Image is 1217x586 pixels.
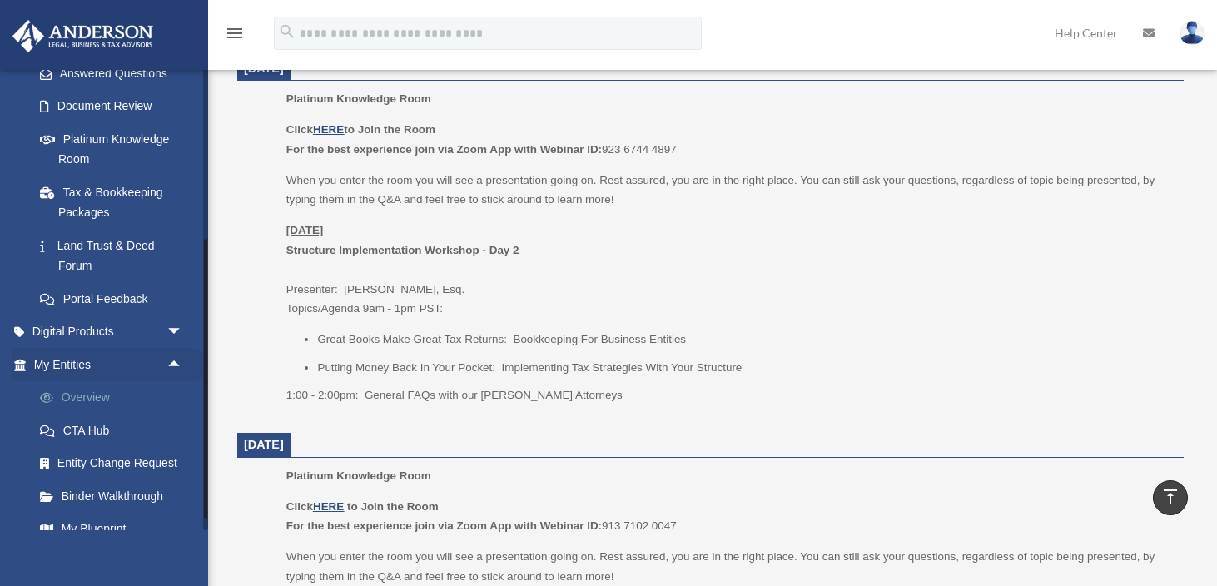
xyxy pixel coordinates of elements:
i: menu [225,23,245,43]
b: For the best experience join via Zoom App with Webinar ID: [286,143,602,156]
p: When you enter the room you will see a presentation going on. Rest assured, you are in the right ... [286,547,1172,586]
a: Land Trust & Deed Forum [23,229,208,282]
a: vertical_align_top [1153,480,1188,515]
a: Tax & Bookkeeping Packages [23,176,208,229]
p: 923 6744 4897 [286,120,1172,159]
a: menu [225,29,245,43]
b: Structure Implementation Workshop - Day 2 [286,244,519,256]
span: [DATE] [244,62,284,75]
li: Great Books Make Great Tax Returns: Bookkeeping For Business Entities [317,330,1172,350]
img: Anderson Advisors Platinum Portal [7,20,158,52]
a: My Entitiesarrow_drop_up [12,348,208,381]
span: arrow_drop_down [166,315,200,350]
a: HERE [313,500,344,513]
li: Putting Money Back In Your Pocket: Implementing Tax Strategies With Your Structure [317,358,1172,378]
b: Click [286,500,347,513]
span: Platinum Knowledge Room [286,469,431,482]
u: [DATE] [286,224,324,236]
span: [DATE] [244,438,284,451]
img: User Pic [1180,21,1205,45]
b: Click to Join the Room [286,123,435,136]
b: For the best experience join via Zoom App with Webinar ID: [286,519,602,532]
a: Entity Change Request [23,447,208,480]
i: vertical_align_top [1160,487,1180,507]
i: search [278,22,296,41]
p: 1:00 - 2:00pm: General FAQs with our [PERSON_NAME] Attorneys [286,385,1172,405]
b: to Join the Room [347,500,439,513]
a: Platinum Knowledge Room [23,122,200,176]
a: Portal Feedback [23,282,208,315]
a: Digital Productsarrow_drop_down [12,315,208,349]
a: Overview [23,381,208,415]
p: When you enter the room you will see a presentation going on. Rest assured, you are in the right ... [286,171,1172,210]
span: arrow_drop_up [166,348,200,382]
a: My Blueprint [23,513,208,546]
span: Platinum Knowledge Room [286,92,431,105]
p: 913 7102 0047 [286,497,1172,536]
p: Presenter: [PERSON_NAME], Esq. Topics/Agenda 9am - 1pm PST: [286,221,1172,319]
a: Document Review [23,90,208,123]
a: Binder Walkthrough [23,479,208,513]
a: CTA Hub [23,414,208,447]
a: Answered Questions [23,57,208,90]
a: HERE [313,123,344,136]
